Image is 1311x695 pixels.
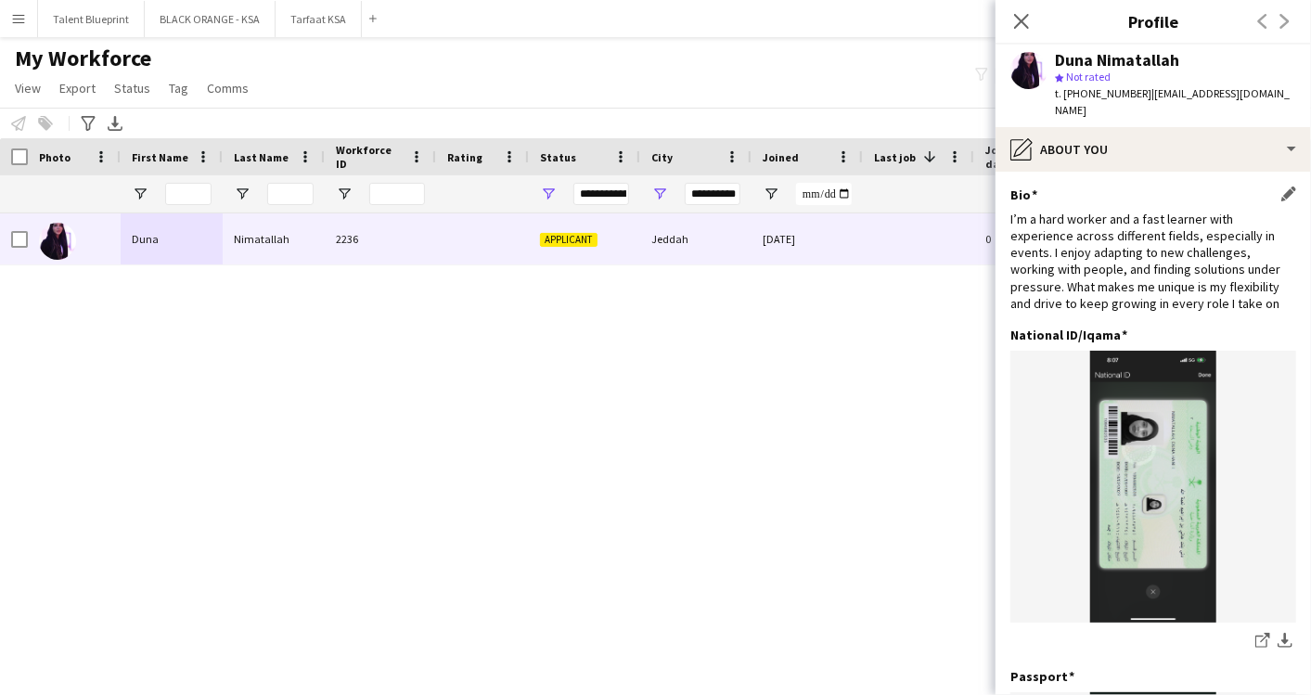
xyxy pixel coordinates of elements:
[59,80,96,97] span: Export
[540,233,598,247] span: Applicant
[640,213,752,264] div: Jeddah
[763,150,799,164] span: Joined
[540,186,557,202] button: Open Filter Menu
[1010,351,1296,623] img: IMG_7346.png
[336,186,353,202] button: Open Filter Menu
[796,183,852,205] input: Joined Filter Input
[145,1,276,37] button: BLACK ORANGE - KSA
[276,1,362,37] button: Tarfaat KSA
[114,80,150,97] span: Status
[52,76,103,100] a: Export
[161,76,196,100] a: Tag
[874,150,916,164] span: Last job
[77,112,99,135] app-action-btn: Advanced filters
[39,150,71,164] span: Photo
[132,150,188,164] span: First Name
[651,150,673,164] span: City
[1010,327,1127,343] h3: National ID/Iqama
[1010,211,1296,312] div: I’m a hard worker and a fast learner with experience across different fields, especially in event...
[1055,86,1290,117] span: | [EMAIL_ADDRESS][DOMAIN_NAME]
[540,150,576,164] span: Status
[121,213,223,264] div: Duna
[15,80,41,97] span: View
[38,1,145,37] button: Talent Blueprint
[763,186,779,202] button: Open Filter Menu
[165,183,212,205] input: First Name Filter Input
[985,143,1061,171] span: Jobs (last 90 days)
[15,45,151,72] span: My Workforce
[267,183,314,205] input: Last Name Filter Input
[107,76,158,100] a: Status
[752,213,863,264] div: [DATE]
[369,183,425,205] input: Workforce ID Filter Input
[1055,52,1179,69] div: Duna Nimatallah
[974,213,1095,264] div: 0
[104,112,126,135] app-action-btn: Export XLSX
[996,127,1311,172] div: About you
[223,213,325,264] div: Nimatallah
[325,213,436,264] div: 2236
[169,80,188,97] span: Tag
[336,143,403,171] span: Workforce ID
[7,76,48,100] a: View
[447,150,482,164] span: Rating
[1010,668,1074,685] h3: Passport
[1010,187,1037,203] h3: Bio
[199,76,256,100] a: Comms
[234,150,289,164] span: Last Name
[132,186,148,202] button: Open Filter Menu
[234,186,251,202] button: Open Filter Menu
[1055,86,1151,100] span: t. [PHONE_NUMBER]
[651,186,668,202] button: Open Filter Menu
[39,223,76,260] img: Duna Nimatallah
[1066,70,1111,84] span: Not rated
[207,80,249,97] span: Comms
[996,9,1311,33] h3: Profile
